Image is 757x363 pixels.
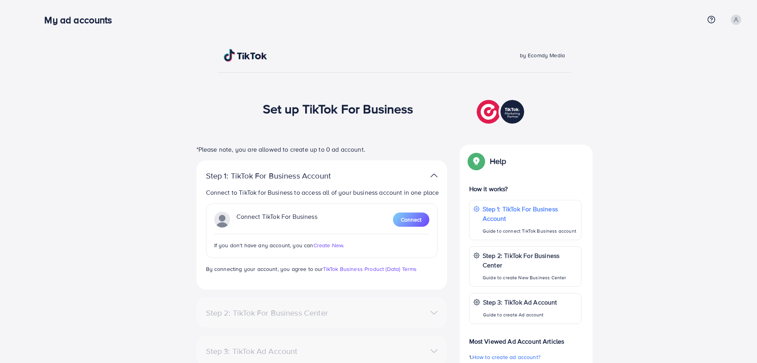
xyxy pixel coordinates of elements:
[483,251,577,270] p: Step 2: TikTok For Business Center
[313,241,344,249] span: Create New.
[469,330,581,346] p: Most Viewed Ad Account Articles
[206,171,356,181] p: Step 1: TikTok For Business Account
[214,241,313,249] span: If you don't have any account, you can
[477,98,526,126] img: TikTok partner
[224,49,267,62] img: TikTok
[206,188,441,197] p: Connect to TikTok for Business to access all of your business account in one place
[490,156,506,166] p: Help
[323,265,417,273] a: TikTok Business Product (Data) Terms
[483,297,557,307] p: Step 3: TikTok Ad Account
[401,216,421,224] span: Connect
[469,154,483,168] img: Popup guide
[469,352,581,362] p: 1.
[472,353,540,361] span: How to create ad account?
[393,213,429,227] button: Connect
[44,14,118,26] h3: My ad accounts
[430,170,438,181] img: TikTok partner
[483,226,577,236] p: Guide to connect TikTok Business account
[196,145,447,154] p: *Please note, you are allowed to create up to 0 ad account.
[483,204,577,223] p: Step 1: TikTok For Business Account
[520,51,565,59] span: by Ecomdy Media
[214,212,230,228] img: TikTok partner
[263,101,413,116] h1: Set up TikTok For Business
[483,273,577,282] p: Guide to create New Business Center
[236,212,317,228] p: Connect TikTok For Business
[483,310,557,320] p: Guide to create Ad account
[206,264,438,274] p: By connecting your account, you agree to our
[469,184,581,194] p: How it works?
